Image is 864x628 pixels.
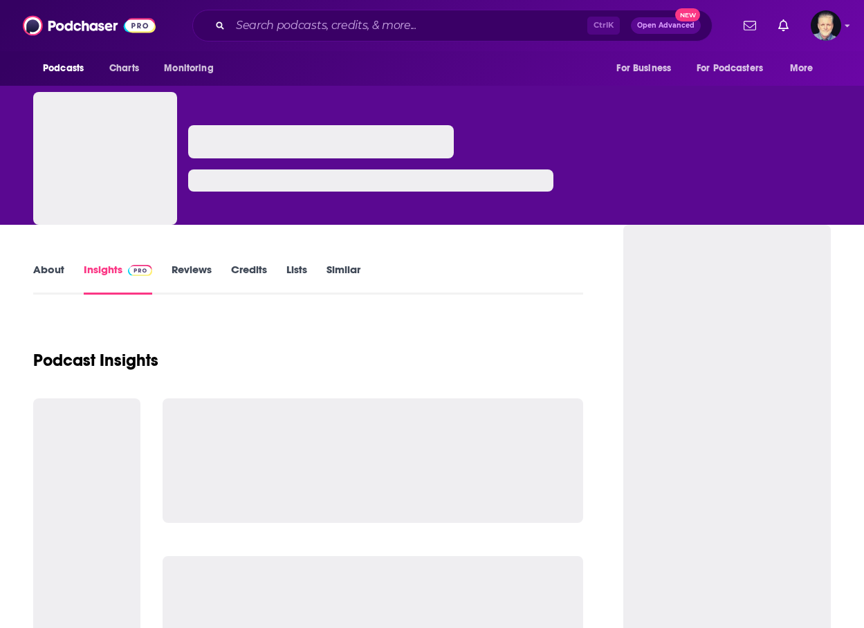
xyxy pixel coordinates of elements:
div: Search podcasts, credits, & more... [192,10,713,41]
img: Podchaser - Follow, Share and Rate Podcasts [23,12,156,39]
a: InsightsPodchaser Pro [84,263,152,295]
button: open menu [607,55,688,82]
a: Lists [286,263,307,295]
img: Podchaser Pro [128,265,152,276]
span: For Podcasters [697,59,763,78]
span: New [675,8,700,21]
span: More [790,59,814,78]
button: open menu [688,55,783,82]
button: open menu [33,55,102,82]
a: Credits [231,263,267,295]
span: Charts [109,59,139,78]
a: Reviews [172,263,212,295]
a: Charts [100,55,147,82]
span: Logged in as JonesLiterary [811,10,841,41]
h1: Podcast Insights [33,350,158,371]
span: For Business [616,59,671,78]
input: Search podcasts, credits, & more... [230,15,587,37]
a: Similar [327,263,360,295]
button: Show profile menu [811,10,841,41]
span: Open Advanced [637,22,695,29]
button: open menu [780,55,831,82]
a: Show notifications dropdown [773,14,794,37]
span: Ctrl K [587,17,620,35]
span: Podcasts [43,59,84,78]
button: Open AdvancedNew [631,17,701,34]
img: User Profile [811,10,841,41]
span: Monitoring [164,59,213,78]
button: open menu [154,55,231,82]
a: About [33,263,64,295]
a: Show notifications dropdown [738,14,762,37]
